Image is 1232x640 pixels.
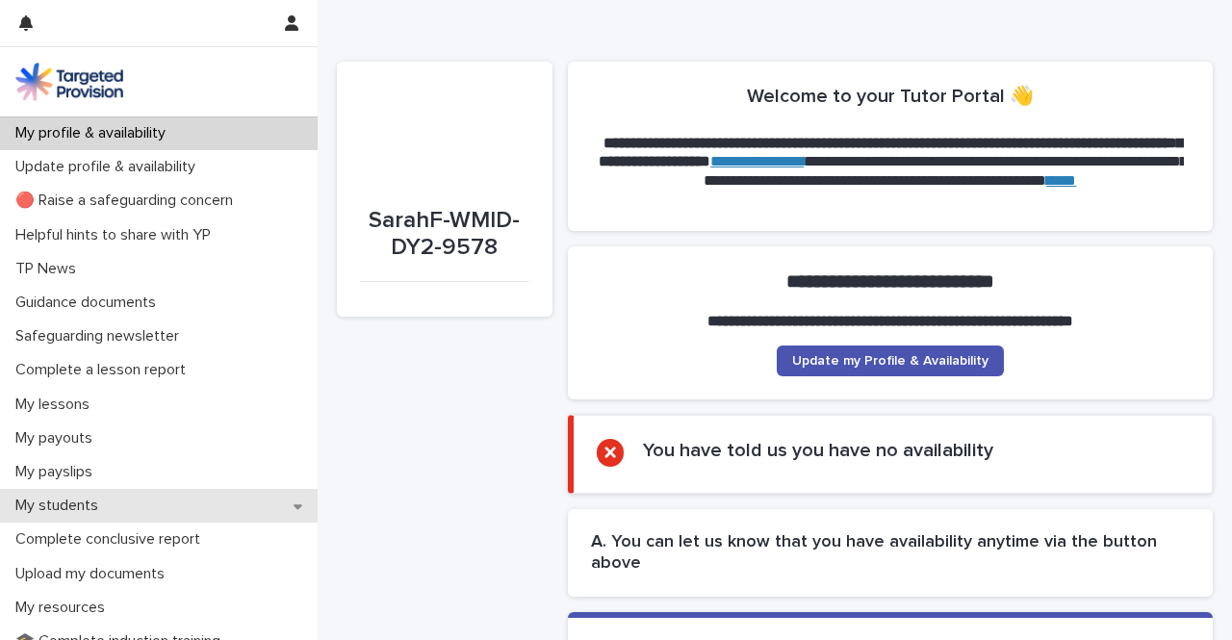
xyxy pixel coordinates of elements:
[8,260,91,278] p: TP News
[8,192,248,210] p: 🔴 Raise a safeguarding concern
[777,346,1004,376] a: Update my Profile & Availability
[8,463,108,481] p: My payslips
[8,158,211,176] p: Update profile & availability
[8,124,181,142] p: My profile & availability
[8,327,194,346] p: Safeguarding newsletter
[792,354,988,368] span: Update my Profile & Availability
[8,530,216,549] p: Complete conclusive report
[8,396,105,414] p: My lessons
[747,85,1034,108] h2: Welcome to your Tutor Portal 👋
[8,361,201,379] p: Complete a lesson report
[8,599,120,617] p: My resources
[643,439,993,462] h2: You have told us you have no availability
[8,429,108,448] p: My payouts
[360,207,529,263] p: SarahF-WMID-DY2-9578
[15,63,123,101] img: M5nRWzHhSzIhMunXDL62
[8,565,180,583] p: Upload my documents
[8,226,226,244] p: Helpful hints to share with YP
[8,497,114,515] p: My students
[8,294,171,312] p: Guidance documents
[591,532,1191,574] h2: A. You can let us know that you have availability anytime via the button above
